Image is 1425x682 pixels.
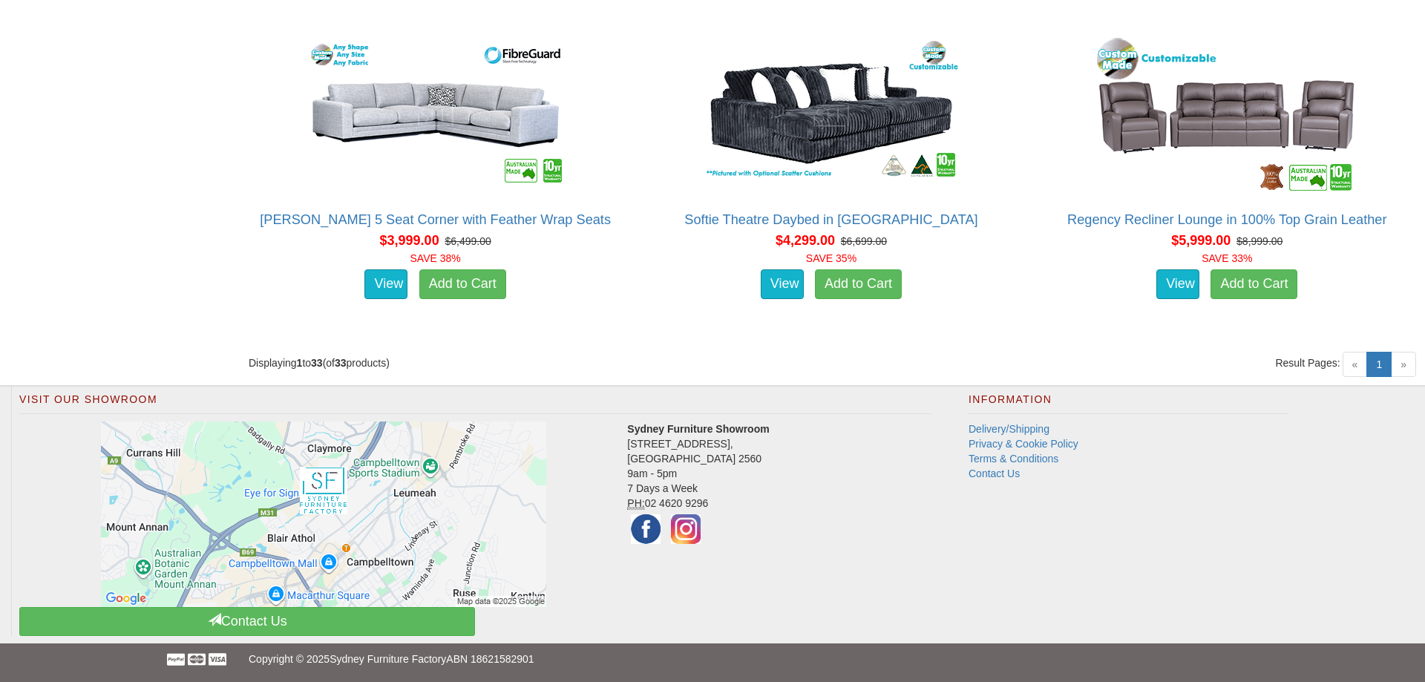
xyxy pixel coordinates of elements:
a: Add to Cart [419,269,506,299]
a: [PERSON_NAME] 5 Seat Corner with Feather Wrap Seats [260,212,611,227]
span: « [1343,352,1368,377]
span: $5,999.00 [1171,233,1231,248]
div: Displaying to (of products) [237,355,831,370]
a: Contact Us [969,468,1020,479]
img: Regency Recliner Lounge in 100% Top Grain Leather [1093,34,1360,197]
img: Click to activate map [101,422,546,607]
span: $3,999.00 [380,233,439,248]
a: View [364,269,407,299]
strong: 33 [335,357,347,369]
a: Terms & Conditions [969,453,1058,465]
a: Softie Theatre Daybed in [GEOGRAPHIC_DATA] [684,212,977,227]
span: » [1391,352,1416,377]
strong: Sydney Furniture Showroom [627,423,769,435]
a: View [761,269,804,299]
img: Erika 5 Seat Corner with Feather Wrap Seats [302,34,569,197]
a: Privacy & Cookie Policy [969,438,1078,450]
a: Regency Recliner Lounge in 100% Top Grain Leather [1067,212,1386,227]
a: Contact Us [19,607,475,636]
font: SAVE 38% [410,252,461,264]
strong: 1 [297,357,303,369]
abbr: Phone [627,497,644,510]
h2: Information [969,394,1288,413]
a: View [1156,269,1199,299]
del: $6,499.00 [445,235,491,247]
a: Add to Cart [1211,269,1297,299]
del: $6,699.00 [841,235,887,247]
p: Copyright © 2025 ABN 18621582901 [249,643,1176,675]
a: 1 [1366,352,1392,377]
font: SAVE 35% [806,252,856,264]
img: Facebook [627,511,664,548]
strong: 33 [311,357,323,369]
span: $4,299.00 [776,233,835,248]
img: Instagram [667,511,704,548]
a: Click to activate map [30,422,616,607]
del: $8,999.00 [1236,235,1282,247]
span: Result Pages: [1275,355,1340,370]
font: SAVE 33% [1202,252,1252,264]
img: Softie Theatre Daybed in Fabric [698,34,965,197]
h2: Visit Our Showroom [19,394,931,413]
a: Sydney Furniture Factory [330,653,446,665]
a: Add to Cart [815,269,902,299]
a: Delivery/Shipping [969,423,1049,435]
